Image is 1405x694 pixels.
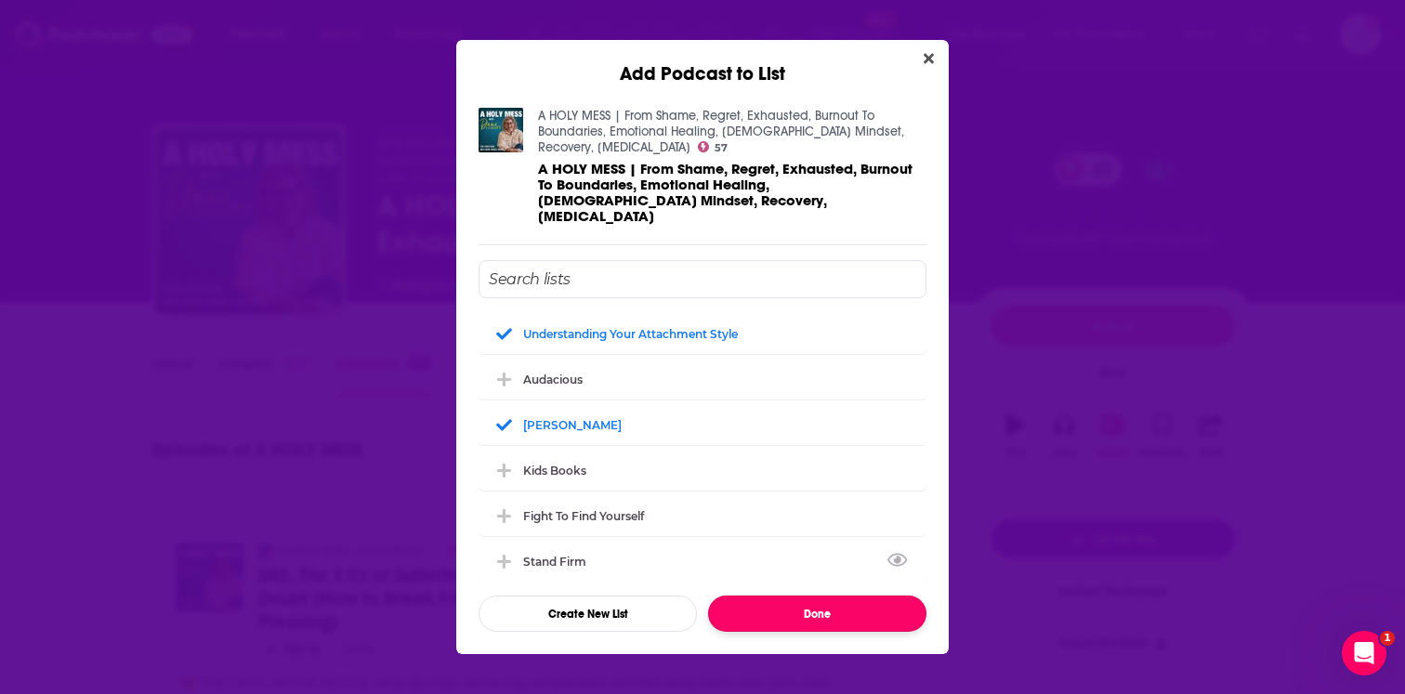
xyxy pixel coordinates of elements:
a: 57 [698,141,728,152]
img: A HOLY MESS | From Shame, Regret, Exhausted, Burnout To Boundaries, Emotional Healing, Christian ... [479,108,523,152]
div: Fight to Find Yourself [523,509,644,523]
a: A HOLY MESS | From Shame, Regret, Exhausted, Burnout To Boundaries, Emotional Healing, Christian ... [538,108,904,155]
div: [PERSON_NAME] [523,418,622,432]
button: View Link [586,565,597,567]
div: Kids Books [523,464,586,478]
div: Stand Firm [479,541,926,582]
div: understanding your attachment style [479,313,926,354]
div: Stand Firm [523,555,597,569]
span: 1 [1380,631,1395,646]
div: Kids Books [479,450,926,491]
div: Add Podcast To List [479,260,926,632]
div: Audacious [479,359,926,399]
div: understanding your attachment style [523,327,738,341]
div: Ginger Stache [479,404,926,445]
span: A HOLY MESS | From Shame, Regret, Exhausted, Burnout To Boundaries, Emotional Healing, [DEMOGRAPH... [538,160,913,225]
iframe: Intercom live chat [1342,631,1386,675]
button: Close [916,47,941,71]
span: 57 [715,144,728,152]
a: A HOLY MESS | From Shame, Regret, Exhausted, Burnout To Boundaries, Emotional Healing, Christian ... [538,161,926,224]
div: Fight to Find Yourself [479,495,926,536]
div: Add Podcast to List [456,40,949,85]
input: Search lists [479,260,926,298]
button: Done [708,596,926,632]
button: Create New List [479,596,697,632]
div: Audacious [523,373,583,386]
